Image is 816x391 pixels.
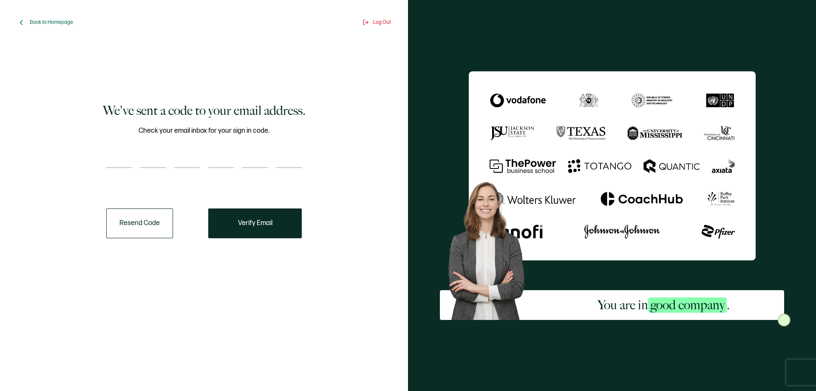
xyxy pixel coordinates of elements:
[440,175,543,320] img: Sertifier Signup - You are in <span class="strong-h">good company</span>. Hero
[373,19,391,26] span: Log Out
[648,297,727,313] span: good company
[598,297,730,314] h2: You are in .
[139,126,269,136] span: Check your email inbox for your sign in code.
[778,314,790,326] img: Sertifier Signup
[106,208,173,238] button: Resend Code
[30,19,73,26] span: Back to Homepage
[469,71,756,260] img: Sertifier We've sent a code to your email address.
[238,220,272,227] span: Verify Email
[208,208,302,238] button: Verify Email
[103,102,306,119] h1: We've sent a code to your email address.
